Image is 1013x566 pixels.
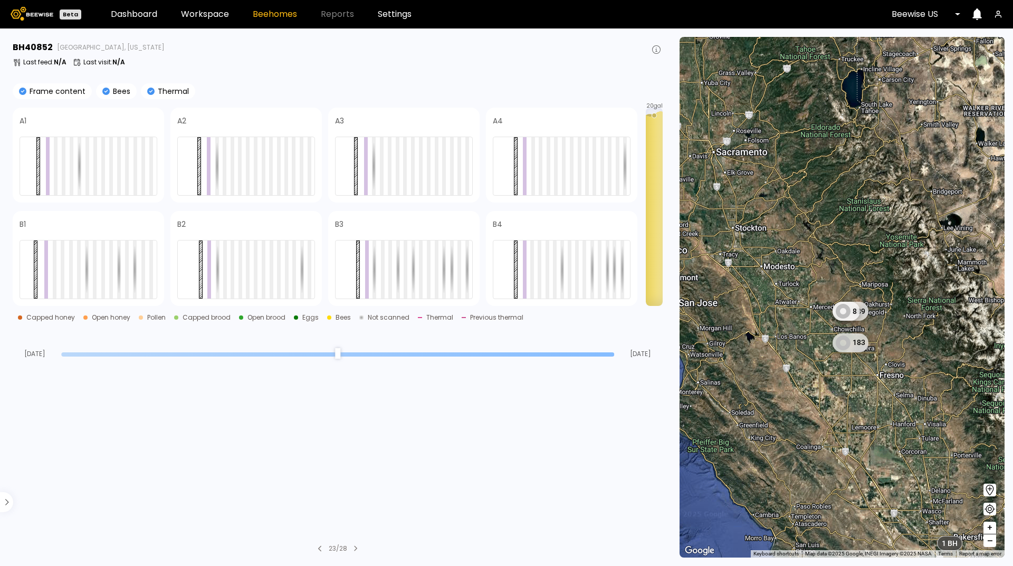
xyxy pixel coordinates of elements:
h4: B3 [335,220,343,228]
button: Keyboard shortcuts [753,550,799,558]
div: Capped honey [26,314,75,321]
span: [DATE] [13,351,57,357]
a: Open this area in Google Maps (opens a new window) [682,544,717,558]
span: 20 gal [646,103,663,109]
h3: BH 40852 [13,43,53,52]
h4: A1 [20,117,26,124]
h4: A4 [493,117,503,124]
span: Reports [321,10,354,18]
div: 8 [833,302,860,321]
b: N/A [112,57,125,66]
div: Pollen [147,314,166,321]
div: 183 [833,333,868,352]
span: 1 BH [942,539,958,548]
div: Previous thermal [470,314,523,321]
img: Google [682,544,717,558]
div: Capped brood [183,314,231,321]
a: Dashboard [111,10,157,18]
div: 23 / 28 [329,544,347,553]
a: Beehomes [253,10,297,18]
div: Bees [336,314,351,321]
p: Last feed : [23,59,66,65]
span: [DATE] [618,351,663,357]
a: Workspace [181,10,229,18]
span: + [987,521,993,534]
div: Open honey [92,314,130,321]
h4: B2 [177,220,186,228]
button: – [983,534,996,547]
p: Bees [110,88,130,95]
a: Settings [378,10,412,18]
div: Eggs [302,314,319,321]
span: [GEOGRAPHIC_DATA], [US_STATE] [57,44,165,51]
h4: B1 [20,220,26,228]
span: – [987,534,993,548]
div: Not scanned [368,314,409,321]
h4: A3 [335,117,344,124]
span: Map data ©2025 Google, INEGI Imagery ©2025 NASA [805,551,932,557]
p: Last visit : [83,59,125,65]
div: Open brood [247,314,285,321]
button: + [983,522,996,534]
div: Beta [60,9,81,20]
div: Thermal [426,314,453,321]
p: Thermal [155,88,189,95]
h4: B4 [493,220,502,228]
h4: A2 [177,117,186,124]
b: N/A [54,57,66,66]
a: Report a map error [959,551,1001,557]
img: Beewise logo [11,7,53,21]
p: Frame content [26,88,85,95]
a: Terms (opens in new tab) [938,551,953,557]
